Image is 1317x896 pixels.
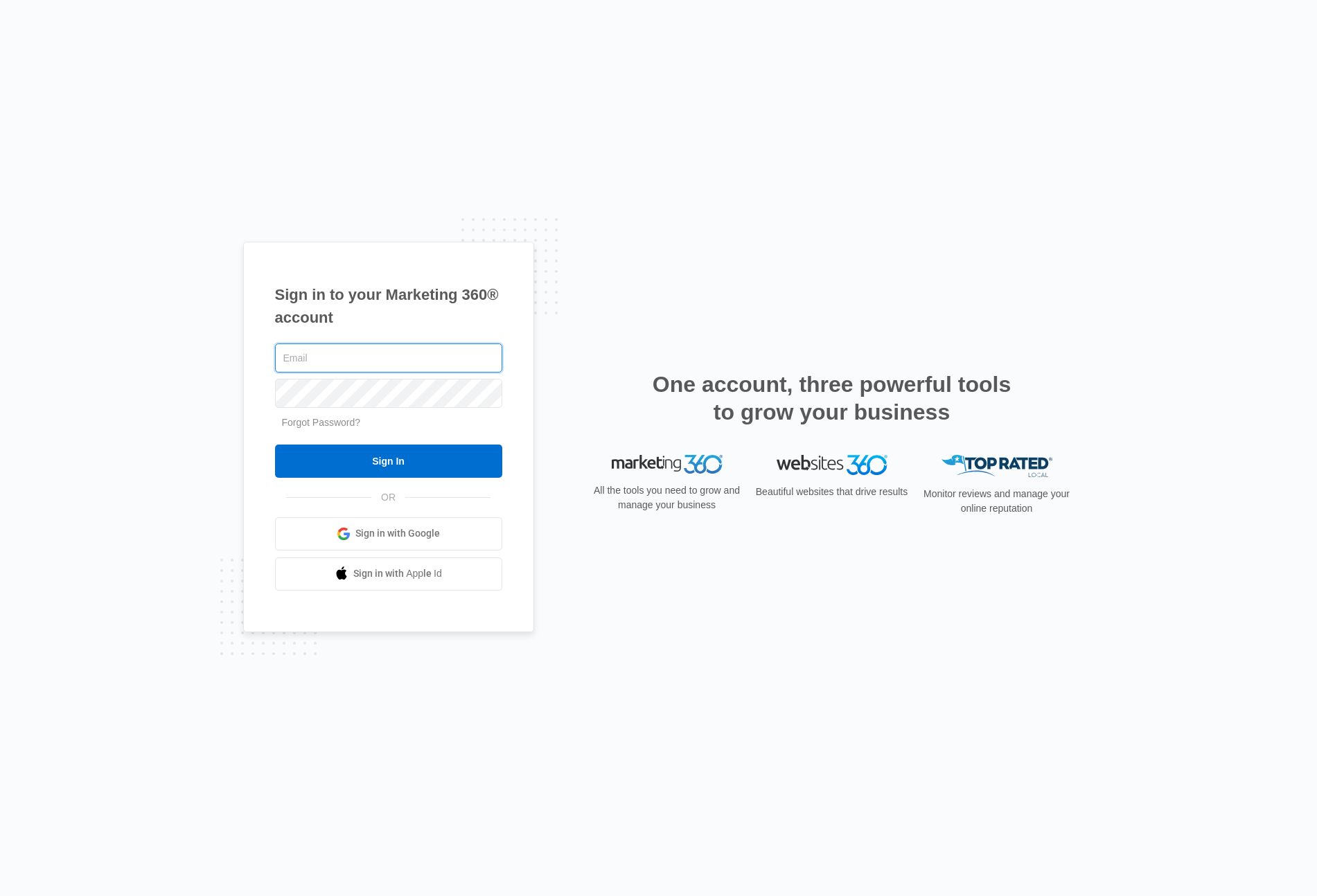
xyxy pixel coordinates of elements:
a: Forgot Password? [282,417,361,428]
img: Marketing 360 [612,455,723,474]
img: Top Rated Local [942,455,1052,478]
input: Email [275,343,502,373]
span: Sign in with Google [355,526,440,541]
span: Sign in with Apple Id [353,566,442,581]
input: Sign In [275,445,502,478]
p: Monitor reviews and manage your online reputation [919,487,1075,516]
img: Websites 360 [777,455,887,475]
p: Beautiful websites that drive results [754,485,910,499]
a: Sign in with Google [275,517,502,550]
a: Sign in with Apple Id [275,557,502,591]
h1: Sign in to your Marketing 360® account [275,283,502,329]
p: All the tools you need to grow and manage your business [590,483,745,512]
h2: One account, three powerful tools to grow your business [648,370,1016,426]
span: OR [371,490,405,505]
